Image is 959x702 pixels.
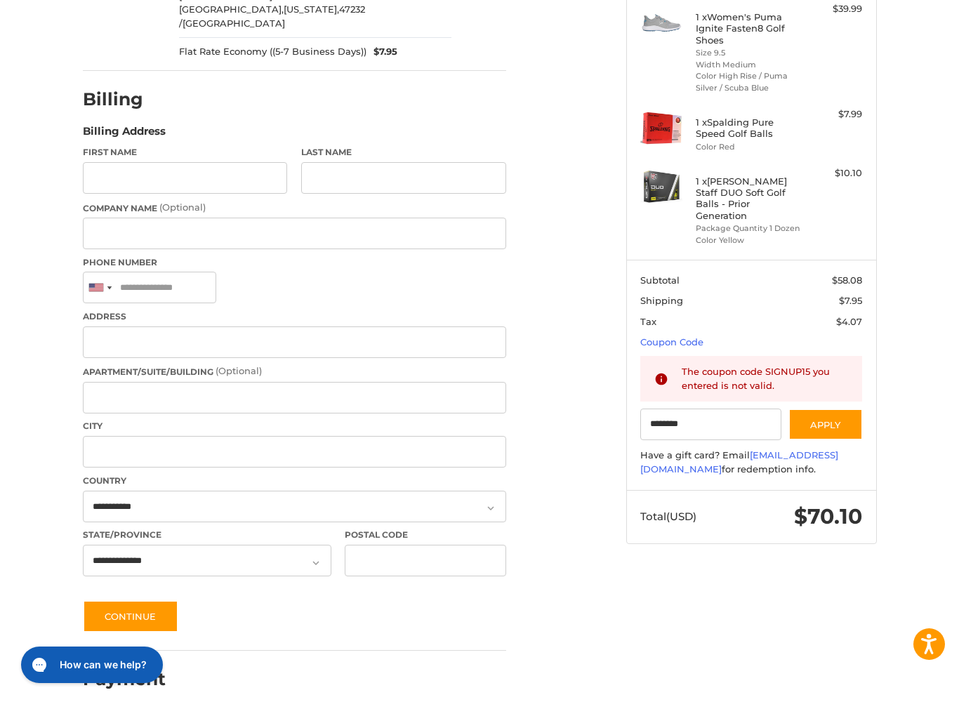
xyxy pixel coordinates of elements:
[216,365,262,376] small: (Optional)
[179,4,365,29] span: 47232 /
[807,107,862,121] div: $7.99
[179,45,366,59] span: Flat Rate Economy ((5-7 Business Days))
[284,4,339,15] span: [US_STATE],
[159,201,206,213] small: (Optional)
[83,201,506,215] label: Company Name
[83,88,165,110] h2: Billing
[84,272,116,303] div: United States: +1
[696,59,803,71] li: Width Medium
[640,274,680,286] span: Subtotal
[682,365,849,392] div: The coupon code SIGNUP15 you entered is not valid.
[83,600,178,633] button: Continue
[83,256,506,269] label: Phone Number
[83,146,288,159] label: First Name
[696,234,803,246] li: Color Yellow
[696,141,803,153] li: Color Red
[807,2,862,16] div: $39.99
[345,529,506,541] label: Postal Code
[839,295,862,306] span: $7.95
[183,18,285,29] span: [GEOGRAPHIC_DATA]
[640,295,683,306] span: Shipping
[640,336,703,347] a: Coupon Code
[696,175,803,221] h4: 1 x [PERSON_NAME] Staff DUO Soft Golf Balls - Prior Generation
[696,70,803,93] li: Color High Rise / Puma Silver / Scuba Blue
[83,124,166,146] legend: Billing Address
[640,449,862,476] div: Have a gift card? Email for redemption info.
[366,45,397,59] span: $7.95
[794,503,862,529] span: $70.10
[301,146,506,159] label: Last Name
[640,409,781,440] input: Gift Certificate or Coupon Code
[83,310,506,323] label: Address
[83,475,506,487] label: Country
[14,642,167,688] iframe: Gorgias live chat messenger
[179,4,284,15] span: [GEOGRAPHIC_DATA],
[696,11,803,46] h4: 1 x Women's Puma Ignite Fasten8 Golf Shoes
[83,420,506,432] label: City
[640,510,696,523] span: Total (USD)
[696,117,803,140] h4: 1 x Spalding Pure Speed Golf Balls
[640,449,838,475] a: [EMAIL_ADDRESS][DOMAIN_NAME]
[832,274,862,286] span: $58.08
[83,529,331,541] label: State/Province
[788,409,863,440] button: Apply
[696,47,803,59] li: Size 9.5
[640,316,656,327] span: Tax
[696,223,803,234] li: Package Quantity 1 Dozen
[83,364,506,378] label: Apartment/Suite/Building
[807,166,862,180] div: $10.10
[836,316,862,327] span: $4.07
